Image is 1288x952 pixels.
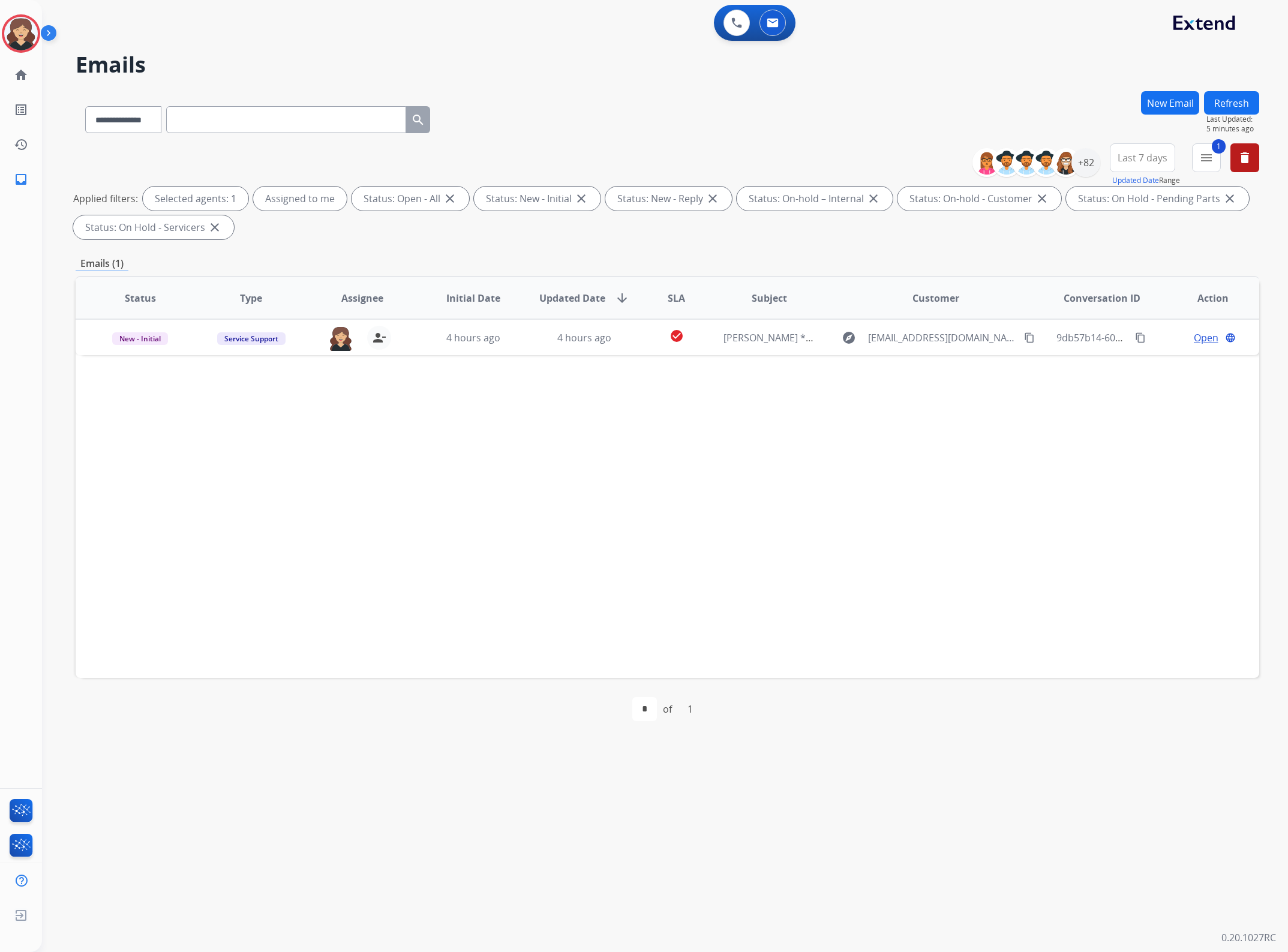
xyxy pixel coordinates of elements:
span: Updated Date [539,291,605,305]
div: Status: On-hold - Customer [897,187,1061,211]
span: Customer [912,291,959,305]
span: Last 7 days [1118,155,1167,160]
mat-icon: arrow_downward [615,291,629,305]
span: 1 [1212,139,1226,154]
mat-icon: check_circle [669,329,684,343]
button: Refresh [1204,91,1259,115]
th: Action [1148,277,1259,319]
div: Status: New - Reply [605,187,732,211]
mat-icon: menu [1199,151,1214,165]
p: Applied filters: [73,191,138,206]
img: avatar [4,17,38,50]
span: [EMAIL_ADDRESS][DOMAIN_NAME][DATE] [868,331,1017,345]
mat-icon: language [1225,332,1236,343]
mat-icon: close [866,191,881,206]
div: Status: On Hold - Servicers [73,215,234,239]
mat-icon: close [443,191,457,206]
img: agent-avatar [329,326,353,351]
button: New Email [1141,91,1199,115]
span: Open [1194,331,1218,345]
mat-icon: close [574,191,589,206]
mat-icon: search [411,113,425,127]
button: Updated Date [1112,176,1159,185]
div: 1 [678,697,702,721]
mat-icon: close [1035,191,1049,206]
mat-icon: person_remove [372,331,386,345]
span: 4 hours ago [446,331,500,344]
mat-icon: close [208,220,222,235]
span: Service Support [217,332,286,345]
span: Initial Date [446,291,500,305]
h2: Emails [76,53,1259,77]
mat-icon: content_copy [1135,332,1146,343]
div: of [663,702,672,716]
span: New - Initial [112,332,168,345]
span: Status [125,291,156,305]
span: Assignee [341,291,383,305]
mat-icon: inbox [14,172,28,187]
span: SLA [668,291,685,305]
button: Last 7 days [1110,143,1175,172]
button: 1 [1192,143,1221,172]
div: Status: On Hold - Pending Parts [1066,187,1249,211]
span: Last Updated: [1206,115,1259,124]
mat-icon: close [1223,191,1237,206]
span: Type [240,291,262,305]
span: 9db57b14-603e-4054-a03e-405595593bcf [1056,331,1241,344]
div: Status: On-hold – Internal [737,187,893,211]
div: +82 [1071,148,1100,177]
p: 0.20.1027RC [1221,930,1276,945]
mat-icon: close [705,191,720,206]
mat-icon: delete [1238,151,1252,165]
div: Assigned to me [253,187,347,211]
div: Status: Open - All [352,187,469,211]
span: Conversation ID [1064,291,1140,305]
span: Range [1112,175,1180,185]
span: 5 minutes ago [1206,124,1259,134]
div: Status: New - Initial [474,187,601,211]
div: Selected agents: 1 [143,187,248,211]
span: Subject [752,291,787,305]
p: Emails (1) [76,256,128,271]
mat-icon: explore [842,331,856,345]
span: 4 hours ago [557,331,611,344]
mat-icon: list_alt [14,103,28,117]
mat-icon: home [14,68,28,82]
mat-icon: content_copy [1024,332,1035,343]
span: [PERSON_NAME] ** Claim ID: bd1cdd9c-b5aa-433e-b496-0433352bc642 [723,331,1043,344]
mat-icon: history [14,137,28,152]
